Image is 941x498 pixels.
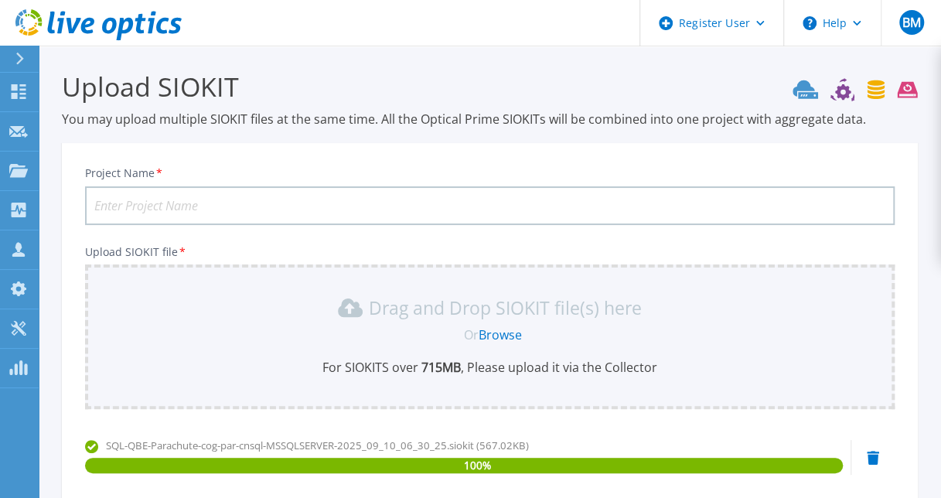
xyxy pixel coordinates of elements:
[464,458,491,473] span: 100 %
[464,326,479,343] span: Or
[62,69,918,104] h3: Upload SIOKIT
[479,326,522,343] a: Browse
[902,16,920,29] span: BM
[85,246,895,258] p: Upload SIOKIT file
[369,300,642,316] p: Drag and Drop SIOKIT file(s) here
[85,186,895,225] input: Enter Project Name
[62,111,918,128] p: You may upload multiple SIOKIT files at the same time. All the Optical Prime SIOKITs will be comb...
[94,359,885,376] p: For SIOKITS over , Please upload it via the Collector
[85,168,164,179] label: Project Name
[94,295,885,376] div: Drag and Drop SIOKIT file(s) here OrBrowseFor SIOKITS over 715MB, Please upload it via the Collector
[418,359,461,376] b: 715 MB
[106,438,529,452] span: SQL-QBE-Parachute-cog-par-cnsql-MSSQLSERVER-2025_09_10_06_30_25.siokit (567.02KB)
